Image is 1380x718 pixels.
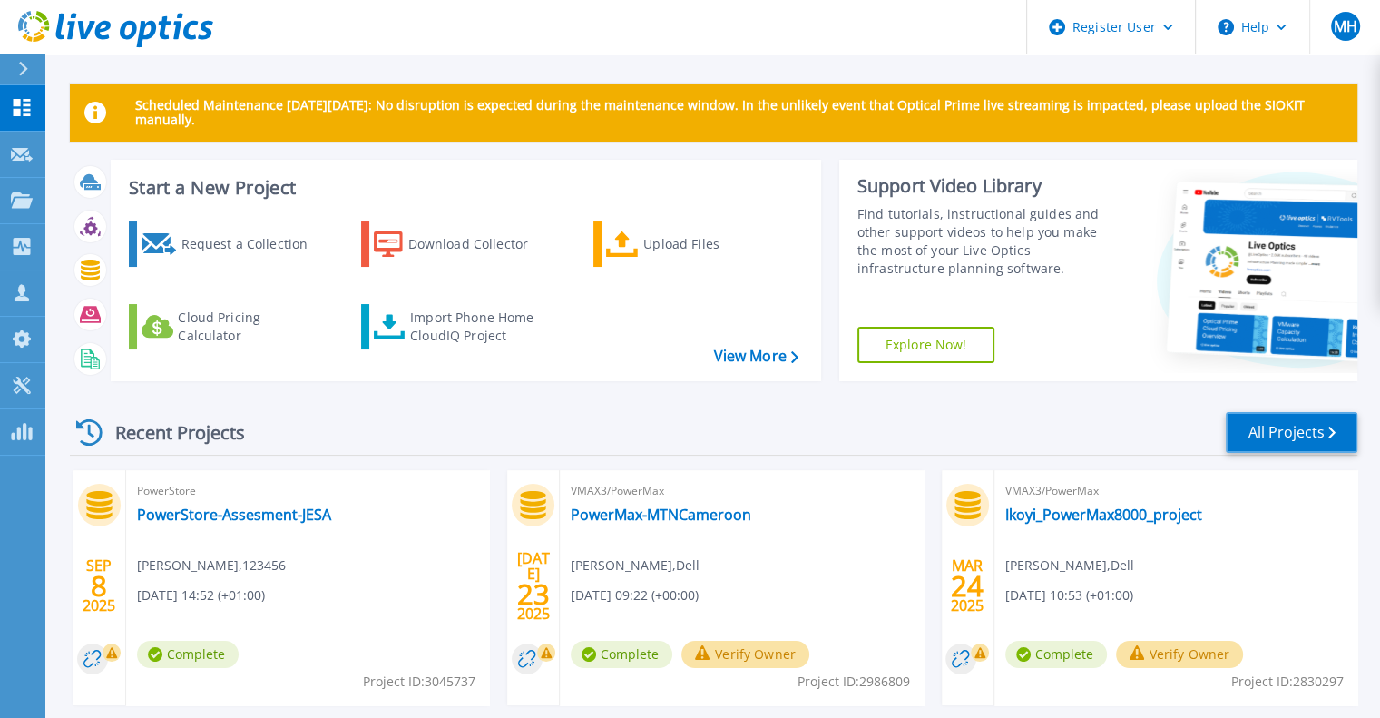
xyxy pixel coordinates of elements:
[137,506,331,524] a: PowerStore-Assesment-JESA
[129,304,331,349] a: Cloud Pricing Calculator
[798,672,910,692] span: Project ID: 2986809
[571,641,672,668] span: Complete
[951,578,984,594] span: 24
[1005,506,1202,524] a: Ikoyi_PowerMax8000_project
[91,578,107,594] span: 8
[681,641,809,668] button: Verify Owner
[517,586,550,602] span: 23
[1005,585,1133,605] span: [DATE] 10:53 (+01:00)
[857,205,1118,278] div: Find tutorials, instructional guides and other support videos to help you make the most of your L...
[135,98,1343,127] p: Scheduled Maintenance [DATE][DATE]: No disruption is expected during the maintenance window. In t...
[408,226,553,262] div: Download Collector
[82,553,116,619] div: SEP 2025
[1005,641,1107,668] span: Complete
[571,506,751,524] a: PowerMax-MTNCameroon
[137,481,478,501] span: PowerStore
[571,585,699,605] span: [DATE] 09:22 (+00:00)
[363,672,475,692] span: Project ID: 3045737
[950,553,984,619] div: MAR 2025
[857,174,1118,198] div: Support Video Library
[571,556,700,575] span: [PERSON_NAME] , Dell
[361,221,563,267] a: Download Collector
[70,410,269,455] div: Recent Projects
[137,556,286,575] span: [PERSON_NAME] , 123456
[516,553,551,619] div: [DATE] 2025
[1226,412,1357,453] a: All Projects
[137,585,265,605] span: [DATE] 14:52 (+01:00)
[593,221,796,267] a: Upload Files
[129,178,798,198] h3: Start a New Project
[1005,556,1134,575] span: [PERSON_NAME] , Dell
[1333,19,1356,34] span: MH
[1005,481,1346,501] span: VMAX3/PowerMax
[1116,641,1244,668] button: Verify Owner
[410,309,552,345] div: Import Phone Home CloudIQ Project
[857,327,995,363] a: Explore Now!
[137,641,239,668] span: Complete
[1231,672,1344,692] span: Project ID: 2830297
[129,221,331,267] a: Request a Collection
[571,481,912,501] span: VMAX3/PowerMax
[643,226,788,262] div: Upload Files
[181,226,326,262] div: Request a Collection
[178,309,323,345] div: Cloud Pricing Calculator
[713,348,798,365] a: View More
